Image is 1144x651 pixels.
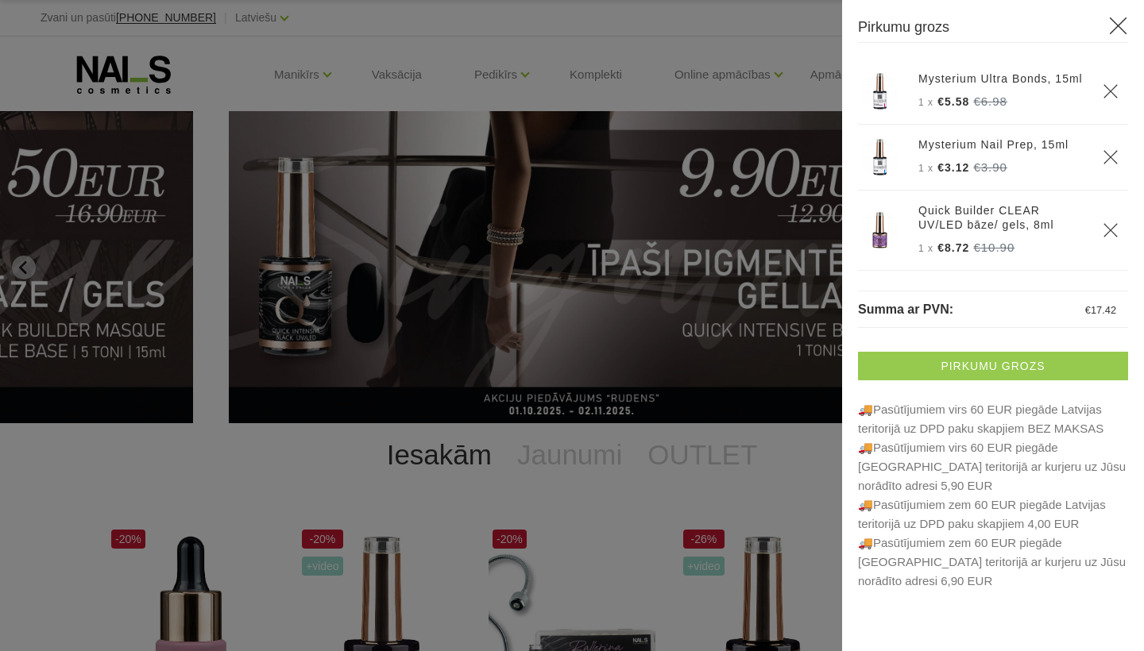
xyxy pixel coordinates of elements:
[1103,222,1119,238] a: Delete
[937,161,969,174] span: €3.12
[937,95,969,108] span: €5.58
[918,203,1084,232] a: Quick Builder CLEAR UV/LED bāze/ gels, 8ml
[918,71,1083,86] a: Mysterium Ultra Bonds, 15ml
[1085,304,1091,316] span: €
[973,94,1007,108] s: €6.98
[973,241,1015,254] s: €10.90
[918,137,1069,152] a: Mysterium Nail Prep, 15ml
[858,352,1128,380] a: Pirkumu grozs
[858,16,1128,43] h3: Pirkumu grozs
[858,400,1128,591] p: 🚚Pasūtījumiem virs 60 EUR piegāde Latvijas teritorijā uz DPD paku skapjiem BEZ MAKSAS 🚚Pasūtījumi...
[973,160,1007,174] s: €3.90
[1103,149,1119,165] a: Delete
[937,241,969,254] span: €8.72
[918,97,933,108] span: 1 x
[918,243,933,254] span: 1 x
[1091,304,1116,316] span: 17.42
[1103,83,1119,99] a: Delete
[858,302,953,316] span: Summa ar PVN:
[918,163,933,174] span: 1 x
